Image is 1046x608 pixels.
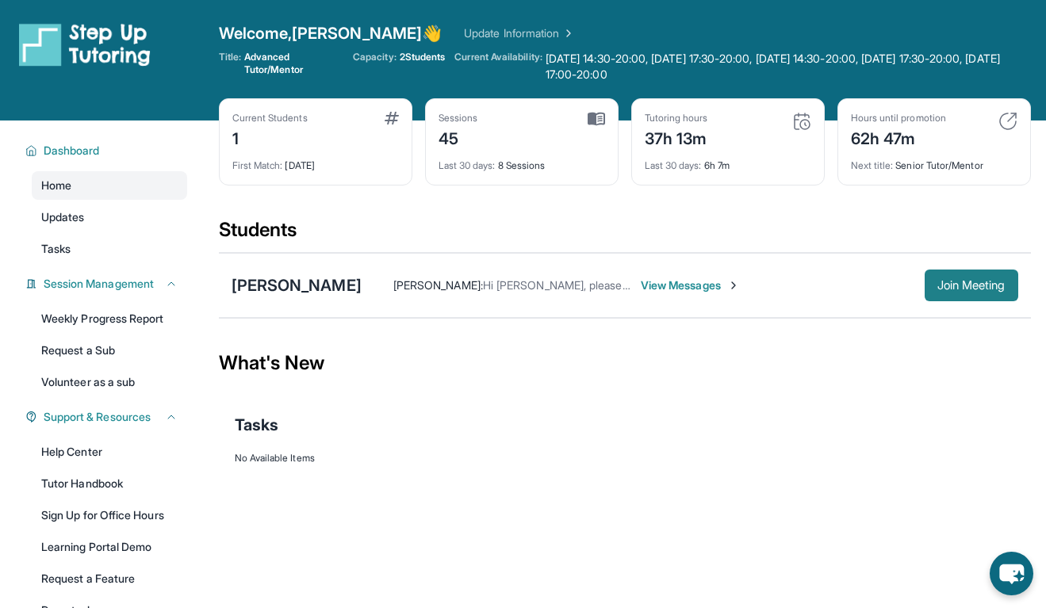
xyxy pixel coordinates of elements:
a: Request a Feature [32,564,187,593]
div: Sessions [439,112,478,124]
span: Updates [41,209,85,225]
span: View Messages [641,277,740,293]
span: Session Management [44,276,154,292]
img: card [998,112,1017,131]
img: card [588,112,605,126]
img: Chevron-Right [727,279,740,292]
span: Join Meeting [937,281,1006,290]
div: [PERSON_NAME] [232,274,362,296]
a: Help Center [32,438,187,466]
span: [DATE] 14:30-20:00, [DATE] 17:30-20:00, [DATE] 14:30-20:00, [DATE] 17:30-20:00, [DATE] 17:00-20:00 [546,51,1031,82]
button: chat-button [990,552,1033,595]
div: 8 Sessions [439,150,605,172]
div: Senior Tutor/Mentor [851,150,1017,172]
a: Sign Up for Office Hours [32,501,187,530]
span: Home [41,178,71,193]
span: Next title : [851,159,894,171]
span: First Match : [232,159,283,171]
span: Tasks [41,241,71,257]
img: logo [19,22,151,67]
div: Current Students [232,112,308,124]
span: Welcome, [PERSON_NAME] 👋 [219,22,443,44]
img: card [385,112,399,124]
div: 45 [439,124,478,150]
div: [DATE] [232,150,399,172]
button: Dashboard [37,143,178,159]
div: Tutoring hours [645,112,708,124]
span: Capacity: [353,51,397,63]
div: 1 [232,124,308,150]
a: Learning Portal Demo [32,533,187,561]
a: Tutor Handbook [32,469,187,498]
div: No Available Items [235,452,1015,465]
span: Advanced Tutor/Mentor [244,51,343,76]
button: Support & Resources [37,409,178,425]
div: 37h 13m [645,124,708,150]
div: Students [219,217,1031,252]
button: Join Meeting [925,270,1018,301]
button: Session Management [37,276,178,292]
span: Current Availability: [454,51,542,82]
a: Weekly Progress Report [32,304,187,333]
span: Last 30 days : [439,159,496,171]
a: Home [32,171,187,200]
span: 2 Students [400,51,446,63]
a: Tasks [32,235,187,263]
a: Update Information [464,25,575,41]
div: 6h 7m [645,150,811,172]
span: Title: [219,51,241,76]
div: What's New [219,328,1031,398]
span: Dashboard [44,143,100,159]
img: Chevron Right [559,25,575,41]
span: [PERSON_NAME] : [393,278,483,292]
span: Last 30 days : [645,159,702,171]
span: Support & Resources [44,409,151,425]
img: card [792,112,811,131]
div: 62h 47m [851,124,946,150]
span: Tasks [235,414,278,436]
div: Hours until promotion [851,112,946,124]
a: Volunteer as a sub [32,368,187,396]
a: Request a Sub [32,336,187,365]
a: Updates [32,203,187,231]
